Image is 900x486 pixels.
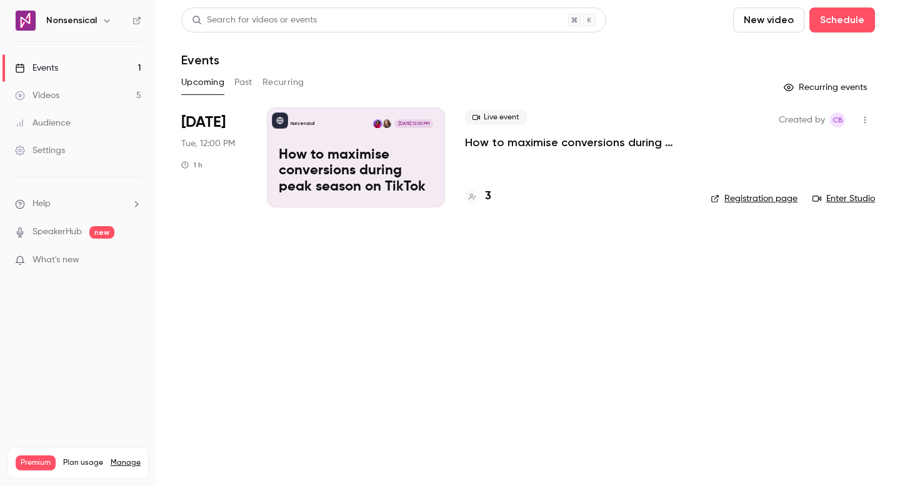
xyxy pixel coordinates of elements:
[15,197,141,211] li: help-dropdown-opener
[181,72,224,92] button: Upcoming
[32,197,51,211] span: Help
[181,112,226,132] span: [DATE]
[192,14,317,27] div: Search for videos or events
[181,52,219,67] h1: Events
[465,135,691,150] a: How to maximise conversions during peak season on TikTok
[832,112,843,127] span: CB
[382,119,391,128] img: Nilam Atodoria
[262,72,304,92] button: Recurring
[15,62,58,74] div: Events
[267,107,445,207] a: How to maximise conversions during peak season on TikTokNonsensicalNilam AtodoriaMelina Lee[DATE]...
[711,192,797,205] a: Registration page
[291,121,314,127] p: Nonsensical
[32,254,79,267] span: What's new
[15,117,71,129] div: Audience
[465,188,491,205] a: 3
[181,107,247,207] div: Sep 30 Tue, 12:00 PM (Europe/London)
[16,455,56,470] span: Premium
[16,11,36,31] img: Nonsensical
[181,160,202,170] div: 1 h
[779,112,825,127] span: Created by
[485,188,491,205] h4: 3
[733,7,804,32] button: New video
[279,147,433,196] p: How to maximise conversions during peak season on TikTok
[15,89,59,102] div: Videos
[778,77,875,97] button: Recurring events
[234,72,252,92] button: Past
[394,119,432,128] span: [DATE] 12:00 PM
[32,226,82,239] a: SpeakerHub
[89,226,114,239] span: new
[15,144,65,157] div: Settings
[126,255,141,266] iframe: Noticeable Trigger
[809,7,875,32] button: Schedule
[465,110,527,125] span: Live event
[373,119,382,128] img: Melina Lee
[181,137,235,150] span: Tue, 12:00 PM
[812,192,875,205] a: Enter Studio
[63,458,103,468] span: Plan usage
[46,14,97,27] h6: Nonsensical
[111,458,141,468] a: Manage
[830,112,845,127] span: Cristina Bertagna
